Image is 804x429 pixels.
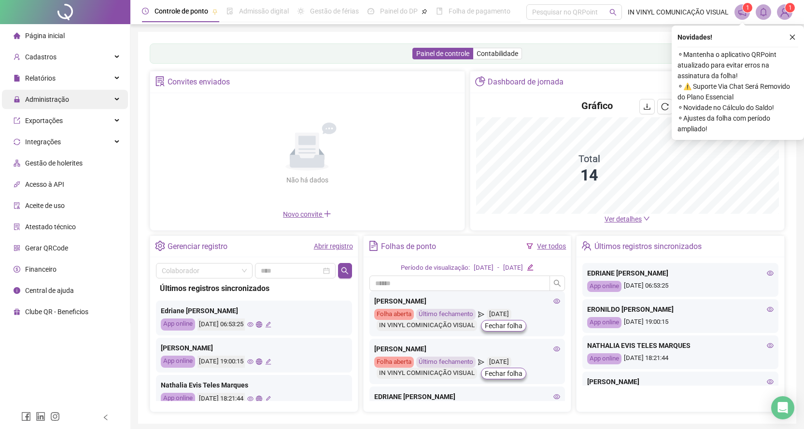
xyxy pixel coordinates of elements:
span: bell [759,8,768,16]
span: ⚬ Novidade no Cálculo do Saldo! [677,102,798,113]
span: instagram [50,412,60,421]
div: Folhas de ponto [381,238,436,255]
span: Aceite de uso [25,202,65,209]
span: Gerar QRCode [25,244,68,252]
span: home [14,32,20,39]
div: [DATE] 06:53:25 [587,281,774,292]
span: 1 [789,4,792,11]
span: Integrações [25,138,61,146]
span: search [609,9,617,16]
div: Nathalia Evis Teles Marques [161,380,347,390]
span: 1 [746,4,749,11]
span: eye [767,342,774,349]
span: export [14,117,20,124]
span: Ver detalhes [605,215,642,223]
span: Admissão digital [239,7,289,15]
span: Fechar folha [485,320,522,331]
div: Folha aberta [374,309,414,320]
span: Novidades ! [677,32,712,42]
span: book [436,8,443,14]
span: close [789,34,796,41]
span: dashboard [367,8,374,14]
div: App online [587,317,621,328]
span: api [14,181,20,188]
span: ⚬ ⚠️ Suporte Via Chat Será Removido do Plano Essencial [677,81,798,102]
span: gift [14,308,20,315]
div: Dashboard de jornada [488,74,564,90]
span: apartment [14,160,20,166]
div: Convites enviados [168,74,230,90]
div: IN VINYL COMINICAÇÃO VISUAL [377,320,477,331]
span: global [256,396,262,402]
span: info-circle [14,287,20,294]
span: file [14,75,20,82]
div: [DATE] [487,357,511,368]
span: search [341,267,349,275]
div: Últimos registros sincronizados [160,282,348,294]
div: App online [161,356,195,368]
button: Fechar folha [481,320,526,332]
span: download [643,103,651,111]
span: pie-chart [475,76,485,86]
span: eye [247,396,254,402]
span: IN VINYL COMUNICAÇÃO VISUAL [628,7,729,17]
span: edit [265,396,271,402]
span: file-done [226,8,233,14]
span: eye [767,378,774,385]
span: Gestão de holerites [25,159,83,167]
span: Fechar folha [485,368,522,379]
div: [PERSON_NAME] [374,296,561,306]
span: search [553,279,561,287]
span: eye [767,270,774,277]
span: Painel do DP [380,7,418,15]
span: Relatórios [25,74,56,82]
span: eye [553,298,560,304]
span: Folha de pagamento [449,7,510,15]
span: linkedin [36,412,45,421]
span: Clube QR - Beneficios [25,308,88,316]
h4: Gráfico [581,99,613,112]
div: Último fechamento [416,309,476,320]
span: ⚬ Mantenha o aplicativo QRPoint atualizado para evitar erros na assinatura da folha! [677,49,798,81]
sup: Atualize o seu contato no menu Meus Dados [785,3,795,13]
span: Página inicial [25,32,65,40]
span: reload [661,103,669,111]
div: [PERSON_NAME] [374,344,561,354]
span: eye [247,321,254,328]
span: solution [155,76,165,86]
span: clock-circle [142,8,149,14]
span: Painel de controle [416,50,469,57]
span: global [256,359,262,365]
span: ⚬ Ajustes da folha com período ampliado! [677,113,798,134]
a: Ver detalhes down [605,215,650,223]
span: Novo convite [283,210,331,218]
sup: 1 [743,3,752,13]
div: ERONILDO [PERSON_NAME] [587,304,774,315]
span: edit [265,359,271,365]
span: facebook [21,412,31,421]
span: plus [324,210,331,218]
span: dollar [14,266,20,273]
span: Gestão de férias [310,7,359,15]
span: filter [526,243,533,249]
div: Último fechamento [416,357,476,368]
span: user-add [14,54,20,60]
span: Controle de ponto [155,7,208,15]
span: Cadastros [25,53,56,61]
span: Atestado técnico [25,223,76,231]
div: App online [587,281,621,292]
div: Não há dados [263,175,352,185]
span: Exportações [25,117,63,125]
span: eye [553,393,560,400]
div: Edriane [PERSON_NAME] [161,305,347,316]
span: eye [247,359,254,365]
span: send [478,357,484,368]
span: left [102,414,109,421]
div: NATHALIA EVIS TELES MARQUES [587,340,774,351]
span: sync [14,138,20,145]
a: Ver todos [537,242,566,250]
span: audit [14,202,20,209]
span: setting [155,241,165,251]
div: [PERSON_NAME] [587,376,774,387]
div: [PERSON_NAME] [161,343,347,353]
